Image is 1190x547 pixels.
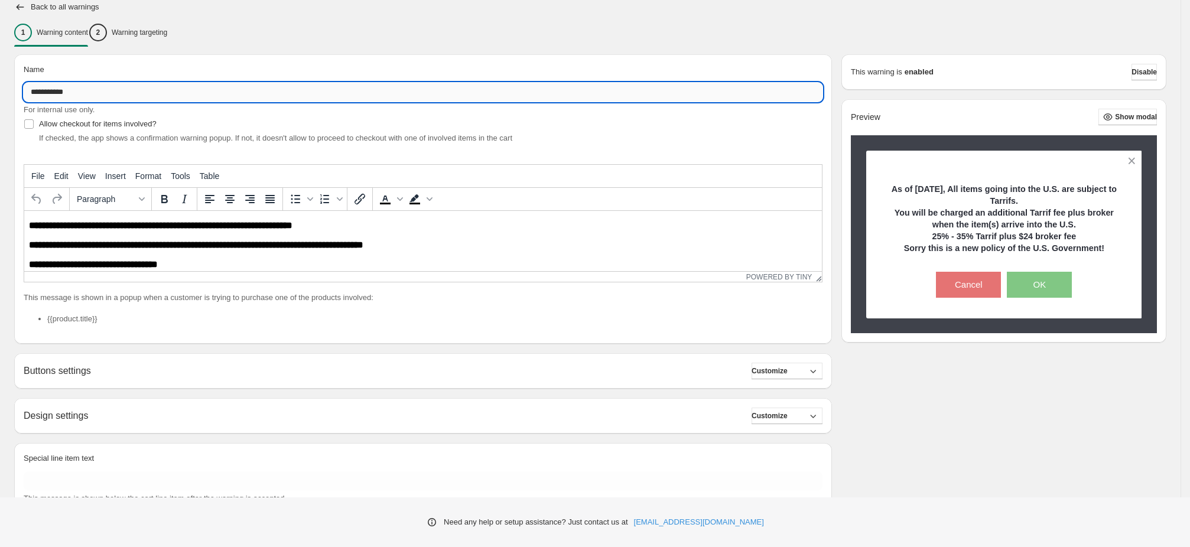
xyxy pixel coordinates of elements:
[1132,64,1157,80] button: Disable
[31,171,45,181] span: File
[220,189,240,209] button: Align center
[112,28,167,37] p: Warning targeting
[24,410,88,421] h2: Design settings
[78,171,96,181] span: View
[200,189,220,209] button: Align left
[375,189,405,209] div: Text color
[1007,272,1072,298] button: OK
[47,313,822,325] li: {{product.title}}
[905,66,934,78] strong: enabled
[5,9,793,78] body: Rich Text Area. Press ALT-0 for help.
[936,272,1001,298] button: Cancel
[200,171,219,181] span: Table
[260,189,280,209] button: Justify
[174,189,194,209] button: Italic
[851,112,880,122] h2: Preview
[285,189,315,209] div: Bullet list
[171,171,190,181] span: Tools
[904,243,1104,253] strong: Sorry this is a new policy of the U.S. Government!
[89,24,107,41] div: 2
[24,494,287,503] span: This message is shown below the cart line item after the warning is accepted.
[39,134,512,142] span: If checked, the app shows a confirmation warning popup. If not, it doesn't allow to proceed to ch...
[1132,67,1157,77] span: Disable
[24,65,44,74] span: Name
[752,411,788,421] span: Customize
[37,28,88,37] p: Warning content
[54,171,69,181] span: Edit
[350,189,370,209] button: Insert/edit link
[812,272,822,282] div: Resize
[1098,109,1157,125] button: Show modal
[72,189,149,209] button: Formats
[89,20,167,45] button: 2Warning targeting
[1115,112,1157,122] span: Show modal
[634,516,764,528] a: [EMAIL_ADDRESS][DOMAIN_NAME]
[105,171,126,181] span: Insert
[47,189,67,209] button: Redo
[932,232,1076,241] strong: 25% - 35% Tarrif plus $24 broker fee
[14,24,32,41] div: 1
[752,366,788,376] span: Customize
[24,292,822,304] p: This message is shown in a popup when a customer is trying to purchase one of the products involved:
[24,105,95,114] span: For internal use only.
[895,208,1114,229] strong: You will be charged an additional Tarrif fee plus broker when the item(s) arrive into the U.S.
[851,66,902,78] p: This warning is
[752,363,822,379] button: Customize
[240,189,260,209] button: Align right
[135,171,161,181] span: Format
[14,20,88,45] button: 1Warning content
[24,211,822,271] iframe: Rich Text Area
[315,189,344,209] div: Numbered list
[27,189,47,209] button: Undo
[31,2,99,12] h2: Back to all warnings
[746,273,812,281] a: Powered by Tiny
[154,189,174,209] button: Bold
[24,365,91,376] h2: Buttons settings
[24,454,94,463] span: Special line item text
[892,184,1117,206] strong: As of [DATE], All items going into the U.S. are subject to Tarrifs.
[77,194,135,204] span: Paragraph
[405,189,434,209] div: Background color
[39,119,157,128] span: Allow checkout for items involved?
[752,408,822,424] button: Customize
